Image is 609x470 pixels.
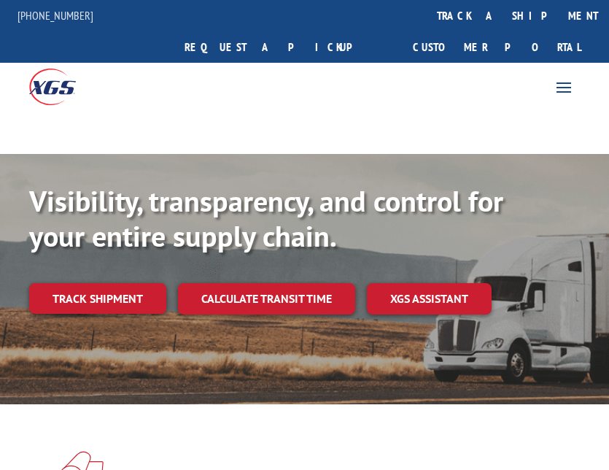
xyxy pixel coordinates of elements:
[29,283,166,314] a: Track shipment
[402,31,591,63] a: Customer Portal
[178,283,355,315] a: Calculate transit time
[367,283,492,315] a: XGS ASSISTANT
[174,31,384,63] a: Request a pickup
[18,8,93,23] a: [PHONE_NUMBER]
[29,182,503,255] b: Visibility, transparency, and control for your entire supply chain.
